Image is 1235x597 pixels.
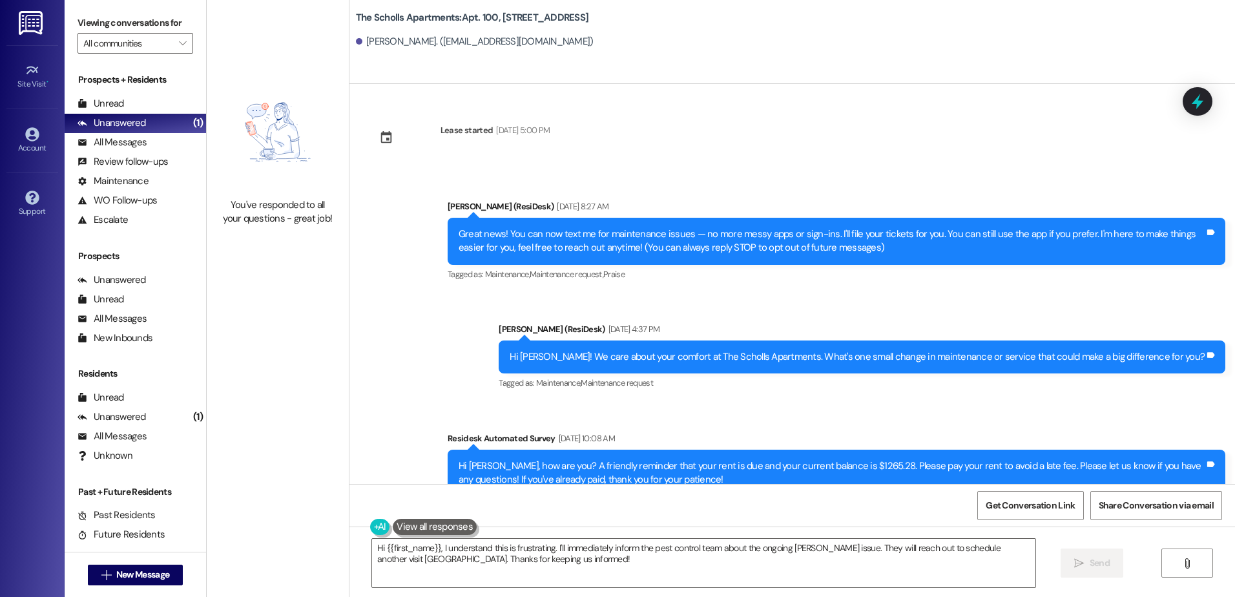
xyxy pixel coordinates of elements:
div: [DATE] 4:37 PM [605,322,660,336]
button: Get Conversation Link [977,491,1083,520]
label: Viewing conversations for [78,13,193,33]
div: Tagged as: [448,265,1225,284]
div: New Inbounds [78,331,152,345]
span: New Message [116,568,169,581]
span: Praise [603,269,625,280]
i:  [101,570,111,580]
span: Get Conversation Link [986,499,1075,512]
b: The Scholls Apartments: Apt. 100, [STREET_ADDRESS] [356,11,588,25]
button: Share Conversation via email [1090,491,1222,520]
span: Share Conversation via email [1099,499,1214,512]
div: Escalate [78,213,128,227]
div: Hi [PERSON_NAME], how are you? A friendly reminder that your rent is due and your current balance... [459,459,1205,487]
i:  [1182,558,1192,569]
div: Review follow-ups [78,155,168,169]
i:  [1074,558,1084,569]
img: ResiDesk Logo [19,11,45,35]
div: (1) [190,407,206,427]
div: [DATE] 5:00 PM [493,123,550,137]
div: All Messages [78,136,147,149]
input: All communities [83,33,172,54]
div: Residesk Automated Survey [448,432,1225,450]
span: Maintenance request , [530,269,603,280]
span: Maintenance , [536,377,581,388]
button: Send [1061,549,1123,578]
div: Maintenance [78,174,149,188]
span: Send [1090,556,1110,570]
span: Maintenance , [485,269,530,280]
div: Unread [78,391,124,404]
div: You've responded to all your questions - great job! [221,198,335,226]
div: Future Residents [78,528,165,541]
div: Tagged as: [499,373,1225,392]
div: Prospects [65,249,206,263]
a: Support [6,187,58,222]
div: [PERSON_NAME] (ResiDesk) [448,200,1225,218]
div: Unanswered [78,116,146,130]
div: Residents [65,367,206,381]
div: Hi [PERSON_NAME]! We care about your comfort at The Scholls Apartments. What's one small change i... [510,350,1205,364]
div: All Messages [78,430,147,443]
div: (1) [190,113,206,133]
span: Maintenance request [581,377,653,388]
div: [PERSON_NAME]. ([EMAIL_ADDRESS][DOMAIN_NAME]) [356,35,594,48]
div: [DATE] 8:27 AM [554,200,608,213]
div: Unanswered [78,273,146,287]
span: • [47,78,48,87]
div: Lease started [441,123,493,137]
i:  [179,38,186,48]
button: New Message [88,565,183,585]
img: empty-state [221,72,335,192]
div: Unanswered [78,410,146,424]
div: Unknown [78,449,132,463]
div: Unread [78,293,124,306]
div: Past + Future Residents [65,485,206,499]
div: Unread [78,97,124,110]
a: Site Visit • [6,59,58,94]
a: Account [6,123,58,158]
div: WO Follow-ups [78,194,157,207]
div: [DATE] 10:08 AM [555,432,615,445]
div: Past Residents [78,508,156,522]
div: Prospects + Residents [65,73,206,87]
textarea: Hi {{first_name}}, I understand this is frustrating. I'll immediately inform the pest control tea... [372,539,1035,587]
div: All Messages [78,312,147,326]
div: [PERSON_NAME] (ResiDesk) [499,322,1225,340]
div: Great news! You can now text me for maintenance issues — no more messy apps or sign-ins. I'll fil... [459,227,1205,255]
